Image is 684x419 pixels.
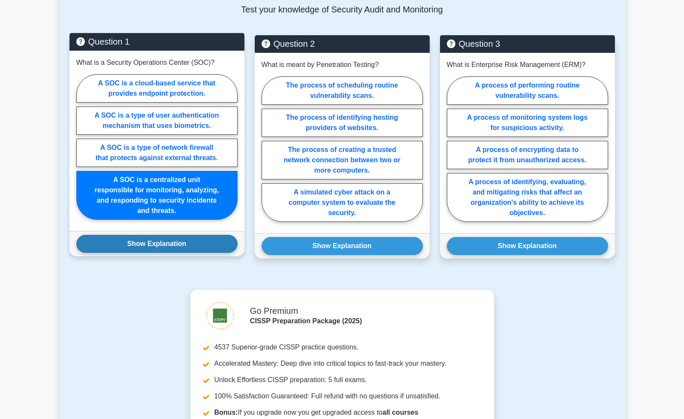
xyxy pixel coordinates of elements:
p: What is a Security Operations Center (SOC)? [76,58,215,68]
label: A simulated cyber attack on a computer system to evaluate the security. [262,183,423,222]
p: What is meant by Penetration Testing? [262,60,379,70]
h5: Question 1 [76,36,238,47]
label: A process of encrypting data to protect it from unauthorized access. [447,141,608,169]
label: A SOC is a cloud-based service that provides endpoint protection. [76,74,238,103]
h5: Question 3 [447,39,608,49]
label: A process of monitoring system logs for suspicious activity. [447,109,608,137]
p: What is Enterprise Risk Management (ERM)? [447,60,586,70]
p: Test your knowledge of Security Audit and Monitoring [69,4,615,15]
button: Show Explanation [447,237,608,255]
label: A process of performing routine vulnerability scans. [447,76,608,105]
button: Show Explanation [76,235,238,253]
button: Show Explanation [262,237,423,255]
label: The process of identifying hosting providers of websites. [262,109,423,137]
label: A SOC is a type of user authentication mechanism that uses biometrics. [76,106,238,135]
h5: Question 2 [262,39,423,49]
label: A process of identifying, evaluating, and mitigating risks that affect an organization's ability ... [447,173,608,222]
label: A SOC is a type of network firewall that protects against external threats. [76,139,238,167]
label: A SOC is a centralized unit responsible for monitoring, analyzing, and responding to security inc... [76,171,238,220]
label: The process of creating a trusted network connection between two or more computers. [262,141,423,179]
label: The process of scheduling routine vulnerability scans. [262,76,423,105]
